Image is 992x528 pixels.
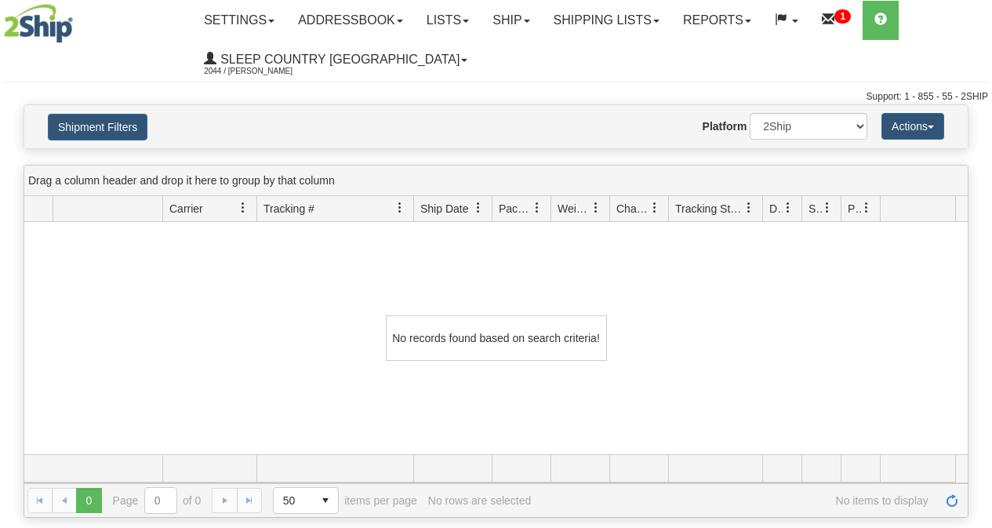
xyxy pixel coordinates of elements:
[415,1,481,40] a: Lists
[169,201,203,217] span: Carrier
[671,1,763,40] a: Reports
[283,493,303,508] span: 50
[881,113,944,140] button: Actions
[286,1,415,40] a: Addressbook
[703,118,747,134] label: Platform
[558,201,590,217] span: Weight
[481,1,541,40] a: Ship
[542,494,928,507] span: No items to display
[76,488,101,513] span: Page 0
[641,195,668,221] a: Charge filter column settings
[465,195,492,221] a: Ship Date filter column settings
[848,201,861,217] span: Pickup Status
[204,64,322,79] span: 2044 / [PERSON_NAME]
[4,4,73,43] img: logo2044.jpg
[542,1,671,40] a: Shipping lists
[24,166,968,196] div: grid grouping header
[387,195,413,221] a: Tracking # filter column settings
[313,488,338,513] span: select
[263,201,314,217] span: Tracking #
[810,1,863,40] a: 1
[939,488,965,513] a: Refresh
[616,201,649,217] span: Charge
[808,201,822,217] span: Shipment Issues
[230,195,256,221] a: Carrier filter column settings
[675,201,743,217] span: Tracking Status
[4,90,988,104] div: Support: 1 - 855 - 55 - 2SHIP
[192,1,286,40] a: Settings
[216,53,460,66] span: Sleep Country [GEOGRAPHIC_DATA]
[386,315,607,361] div: No records found based on search criteria!
[192,40,479,79] a: Sleep Country [GEOGRAPHIC_DATA] 2044 / [PERSON_NAME]
[499,201,532,217] span: Packages
[814,195,841,221] a: Shipment Issues filter column settings
[428,494,532,507] div: No rows are selected
[736,195,762,221] a: Tracking Status filter column settings
[48,114,147,140] button: Shipment Filters
[853,195,880,221] a: Pickup Status filter column settings
[769,201,783,217] span: Delivery Status
[273,487,417,514] span: items per page
[273,487,339,514] span: Page sizes drop down
[775,195,801,221] a: Delivery Status filter column settings
[956,184,990,344] iframe: chat widget
[113,487,202,514] span: Page of 0
[583,195,609,221] a: Weight filter column settings
[834,9,851,24] sup: 1
[420,201,468,217] span: Ship Date
[524,195,551,221] a: Packages filter column settings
